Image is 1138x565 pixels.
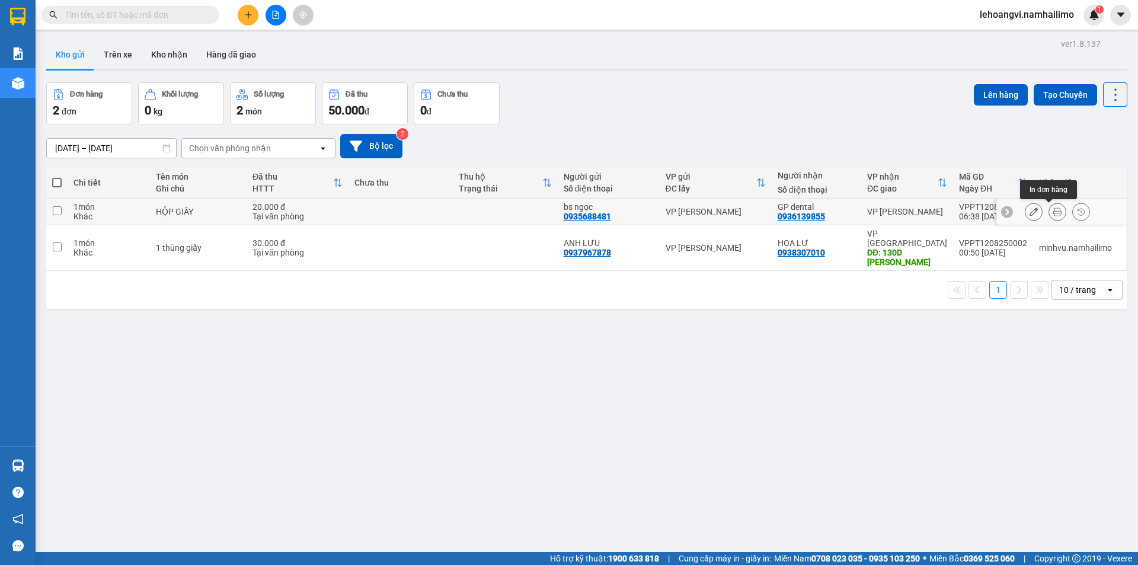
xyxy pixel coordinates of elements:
[660,167,772,199] th: Toggle SortBy
[271,11,280,19] span: file-add
[230,82,316,125] button: Số lượng2món
[459,172,542,181] div: Thu hộ
[459,184,542,193] div: Trạng thái
[73,248,143,257] div: Khác
[10,8,25,25] img: logo-vxr
[564,172,654,181] div: Người gửi
[340,134,402,158] button: Bộ lọc
[959,212,1027,221] div: 06:38 [DATE]
[73,238,143,248] div: 1 món
[252,184,333,193] div: HTTT
[94,40,142,69] button: Trên xe
[953,167,1033,199] th: Toggle SortBy
[236,103,243,117] span: 2
[365,107,369,116] span: đ
[252,212,343,221] div: Tại văn phòng
[666,243,766,253] div: VP [PERSON_NAME]
[420,103,427,117] span: 0
[354,178,447,187] div: Chưa thu
[156,243,241,253] div: 1 thùng giấy
[923,556,926,561] span: ⚪️
[252,248,343,257] div: Tại văn phòng
[238,5,258,25] button: plus
[1072,554,1081,563] span: copyright
[861,167,953,199] th: Toggle SortBy
[964,554,1015,563] strong: 0369 525 060
[608,554,659,563] strong: 1900 633 818
[564,238,654,248] div: ANH LƯU
[970,7,1083,22] span: lehoangvi.namhailimo
[322,82,408,125] button: Đã thu50.000đ
[12,77,24,90] img: warehouse-icon
[959,172,1018,181] div: Mã GD
[266,5,286,25] button: file-add
[666,172,756,181] div: VP gửi
[12,540,24,551] span: message
[778,202,855,212] div: GP dental
[46,40,94,69] button: Kho gửi
[1039,243,1120,253] div: minhvu.namhailimo
[397,128,408,140] sup: 2
[156,207,241,216] div: HỘP GIẤY
[974,84,1028,106] button: Lên hàng
[12,47,24,60] img: solution-icon
[252,238,343,248] div: 30.000 đ
[666,207,766,216] div: VP [PERSON_NAME]
[1059,284,1096,296] div: 10 / trang
[197,40,266,69] button: Hàng đã giao
[156,184,241,193] div: Ghi chú
[1095,5,1104,14] sup: 1
[1034,84,1097,106] button: Tạo Chuyến
[811,554,920,563] strong: 0708 023 035 - 0935 103 250
[778,238,855,248] div: HOA LƯ
[138,82,224,125] button: Khối lượng0kg
[299,11,307,19] span: aim
[1020,180,1077,199] div: In đơn hàng
[254,90,284,98] div: Số lượng
[252,202,343,212] div: 20.000 đ
[12,487,24,498] span: question-circle
[154,107,162,116] span: kg
[70,90,103,98] div: Đơn hàng
[1025,203,1043,221] div: Sửa đơn hàng
[1061,37,1101,50] div: ver 1.8.137
[245,107,262,116] span: món
[189,142,271,154] div: Chọn văn phòng nhận
[346,90,367,98] div: Đã thu
[162,90,198,98] div: Khối lượng
[73,202,143,212] div: 1 món
[668,552,670,565] span: |
[12,459,24,472] img: warehouse-icon
[65,8,205,21] input: Tìm tên, số ĐT hoặc mã đơn
[867,207,947,216] div: VP [PERSON_NAME]
[666,184,756,193] div: ĐC lấy
[959,202,1027,212] div: VPPT1208250003
[959,238,1027,248] div: VPPT1208250002
[1115,9,1126,20] span: caret-down
[867,172,938,181] div: VP nhận
[1105,285,1115,295] svg: open
[49,11,57,19] span: search
[679,552,771,565] span: Cung cấp máy in - giấy in:
[564,212,611,221] div: 0935688481
[1097,5,1101,14] span: 1
[564,202,654,212] div: bs ngọc
[778,212,825,221] div: 0936139855
[252,172,333,181] div: Đã thu
[427,107,431,116] span: đ
[53,103,59,117] span: 2
[959,248,1027,257] div: 00:50 [DATE]
[414,82,500,125] button: Chưa thu0đ
[867,229,947,248] div: VP [GEOGRAPHIC_DATA]
[73,212,143,221] div: Khác
[47,139,176,158] input: Select a date range.
[247,167,349,199] th: Toggle SortBy
[867,184,938,193] div: ĐC giao
[778,248,825,257] div: 0938307010
[62,107,76,116] span: đơn
[550,552,659,565] span: Hỗ trợ kỹ thuật:
[778,171,855,180] div: Người nhận
[1039,178,1120,187] div: Nhân viên
[142,40,197,69] button: Kho nhận
[46,82,132,125] button: Đơn hàng2đơn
